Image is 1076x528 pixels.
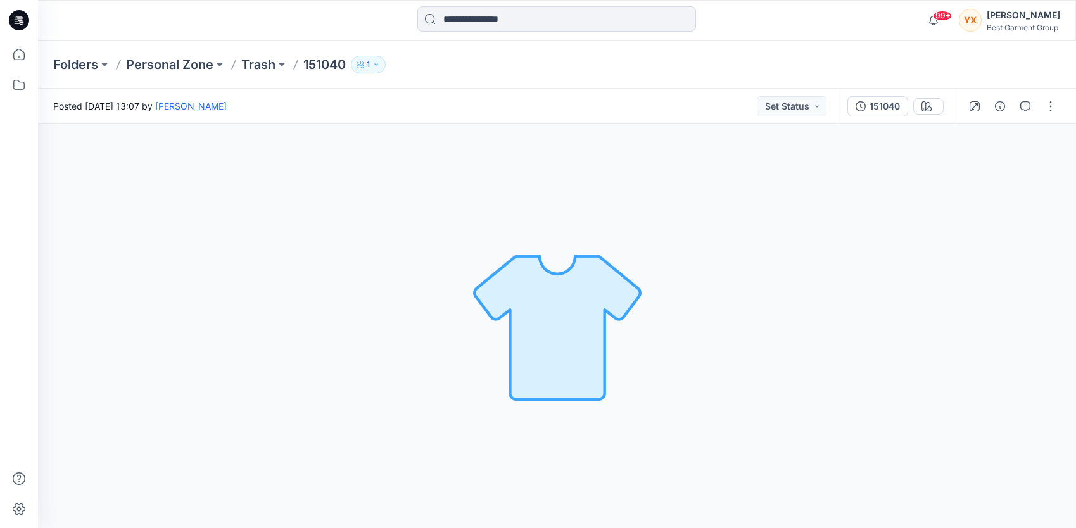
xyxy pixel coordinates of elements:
[367,58,370,72] p: 1
[987,23,1060,32] div: Best Garment Group
[987,8,1060,23] div: [PERSON_NAME]
[351,56,386,73] button: 1
[469,237,646,415] img: No Outline
[870,99,900,113] div: 151040
[126,56,213,73] a: Personal Zone
[303,56,346,73] p: 151040
[155,101,227,111] a: [PERSON_NAME]
[241,56,275,73] a: Trash
[53,56,98,73] a: Folders
[990,96,1010,116] button: Details
[53,99,227,113] span: Posted [DATE] 13:07 by
[847,96,908,116] button: 151040
[959,9,982,32] div: YX
[933,11,952,21] span: 99+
